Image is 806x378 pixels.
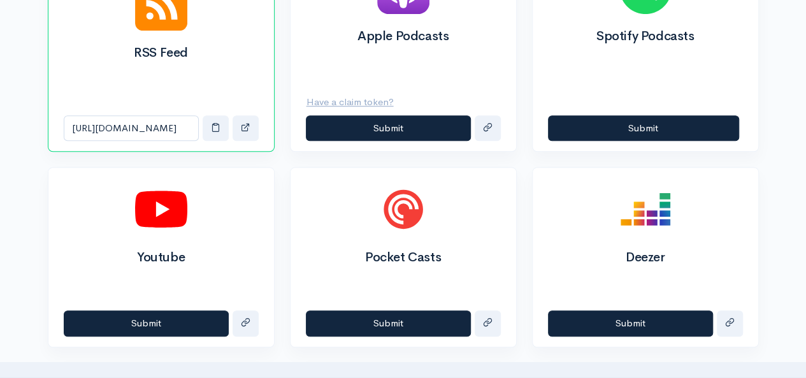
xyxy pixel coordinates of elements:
h2: Spotify Podcasts [548,29,743,43]
h2: RSS Feed [64,46,259,60]
button: Have a claim token? [306,89,402,115]
h2: Pocket Casts [306,251,501,265]
img: Deezer logo [619,183,672,235]
button: Submit [548,310,713,337]
input: RSS Feed link [64,115,199,142]
h2: Apple Podcasts [306,29,501,43]
img: Youtube logo [135,183,187,235]
button: Submit [306,310,471,337]
button: Submit [64,310,229,337]
u: Have a claim token? [306,96,394,108]
button: Submit [306,115,471,142]
img: Pocket Casts logo [377,183,429,235]
button: Submit [548,115,739,142]
h2: Youtube [64,251,259,265]
h2: Deezer [548,251,743,265]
